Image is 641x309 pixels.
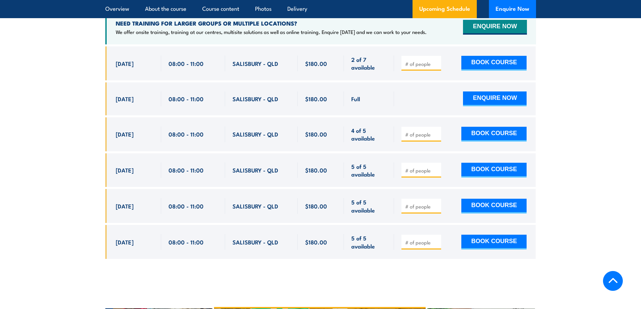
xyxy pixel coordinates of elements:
span: 5 of 5 available [351,162,387,178]
span: 4 of 5 available [351,126,387,142]
span: [DATE] [116,238,134,246]
span: 5 of 5 available [351,234,387,250]
span: SALISBURY - QLD [233,95,278,103]
span: SALISBURY - QLD [233,60,278,67]
span: 08:00 - 11:00 [169,238,204,246]
button: BOOK COURSE [461,163,527,178]
input: # of people [405,239,439,246]
span: [DATE] [116,95,134,103]
span: SALISBURY - QLD [233,202,278,210]
p: We offer onsite training, training at our centres, multisite solutions as well as online training... [116,29,427,35]
span: 08:00 - 11:00 [169,60,204,67]
span: $180.00 [305,60,327,67]
span: 08:00 - 11:00 [169,166,204,174]
button: BOOK COURSE [461,199,527,214]
input: # of people [405,203,439,210]
span: 08:00 - 11:00 [169,95,204,103]
input: # of people [405,167,439,174]
span: $180.00 [305,95,327,103]
button: ENQUIRE NOW [463,20,527,35]
span: [DATE] [116,166,134,174]
span: $180.00 [305,130,327,138]
span: 08:00 - 11:00 [169,202,204,210]
span: $180.00 [305,166,327,174]
span: [DATE] [116,60,134,67]
span: 08:00 - 11:00 [169,130,204,138]
span: 2 of 7 available [351,55,387,71]
span: $180.00 [305,202,327,210]
span: [DATE] [116,202,134,210]
h4: NEED TRAINING FOR LARGER GROUPS OR MULTIPLE LOCATIONS? [116,20,427,27]
span: SALISBURY - QLD [233,166,278,174]
span: SALISBURY - QLD [233,130,278,138]
input: # of people [405,61,439,67]
span: Full [351,95,360,103]
span: $180.00 [305,238,327,246]
input: # of people [405,131,439,138]
button: BOOK COURSE [461,127,527,142]
span: SALISBURY - QLD [233,238,278,246]
button: BOOK COURSE [461,56,527,71]
button: BOOK COURSE [461,235,527,249]
span: 5 of 5 available [351,198,387,214]
span: [DATE] [116,130,134,138]
button: ENQUIRE NOW [463,91,527,106]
